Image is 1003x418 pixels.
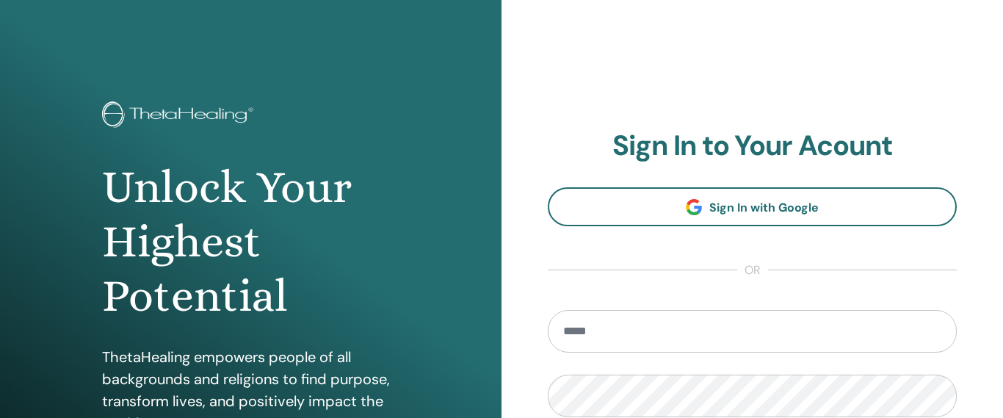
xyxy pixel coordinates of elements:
span: or [737,262,768,279]
a: Sign In with Google [548,187,957,226]
h1: Unlock Your Highest Potential [102,160,399,324]
h2: Sign In to Your Acount [548,129,957,163]
span: Sign In with Google [709,200,819,215]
